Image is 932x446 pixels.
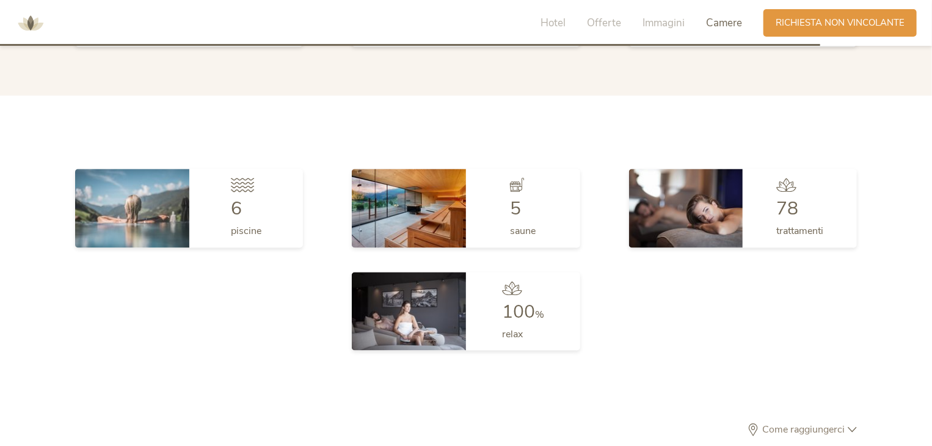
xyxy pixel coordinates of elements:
[510,197,521,222] span: 5
[535,309,544,322] span: %
[12,5,49,42] img: AMONTI & LUNARIS Wellnessresort
[502,300,535,325] span: 100
[776,16,905,29] span: Richiesta non vincolante
[12,18,49,27] a: AMONTI & LUNARIS Wellnessresort
[759,425,848,435] span: Come raggiungerci
[231,225,261,238] span: piscine
[587,16,621,30] span: Offerte
[643,16,685,30] span: Immagini
[502,328,523,342] span: relax
[706,16,742,30] span: Camere
[231,197,242,222] span: 6
[541,16,566,30] span: Hotel
[510,225,536,238] span: saune
[776,197,798,222] span: 78
[776,225,823,238] span: trattamenti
